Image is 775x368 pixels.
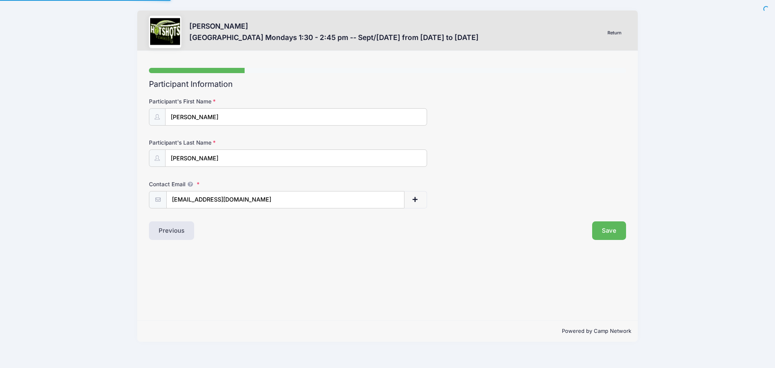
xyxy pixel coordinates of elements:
[603,28,626,38] a: Return
[144,327,631,335] p: Powered by Camp Network
[149,180,308,188] label: Contact Email
[189,33,479,42] h3: [GEOGRAPHIC_DATA] Mondays 1:30 - 2:45 pm -- Sept/[DATE] from [DATE] to [DATE]
[165,149,427,167] input: Participant's Last Name
[166,191,404,208] input: email@email.com
[149,80,626,89] h2: Participant Information
[149,221,194,240] button: Previous
[185,181,195,187] span: We will send confirmations, payment reminders, and custom email messages to each address listed. ...
[592,221,626,240] button: Save
[189,22,479,30] h3: [PERSON_NAME]
[149,97,308,105] label: Participant's First Name
[149,139,308,147] label: Participant's Last Name
[165,108,427,126] input: Participant's First Name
